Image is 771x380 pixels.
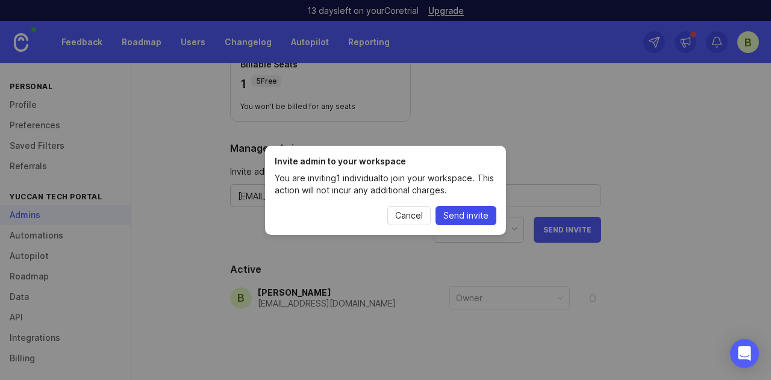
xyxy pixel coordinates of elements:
div: Open Intercom Messenger [730,339,759,368]
span: Cancel [395,210,423,222]
p: You are inviting 1 individual to join your workspace. This action will not incur any additional c... [275,172,496,196]
span: Send invite [443,210,489,222]
button: Cancel [387,206,431,225]
h1: Invite admin to your workspace [275,155,496,167]
button: Send invite [435,206,496,225]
